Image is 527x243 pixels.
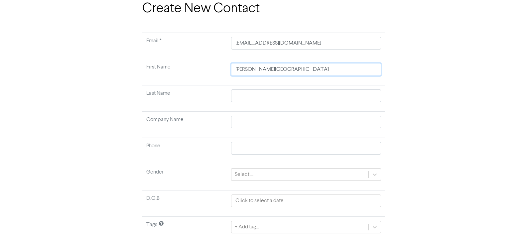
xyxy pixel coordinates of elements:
[142,190,227,217] td: D.O.B
[142,112,227,138] td: Company Name
[142,217,227,243] td: Tags
[142,85,227,112] td: Last Name
[494,211,527,243] iframe: Chat Widget
[142,59,227,85] td: First Name
[142,33,227,59] td: Required
[235,223,259,231] div: + Add tag...
[142,164,227,190] td: Gender
[235,171,253,179] div: Select ...
[142,138,227,164] td: Phone
[231,194,381,207] input: Click to select a date
[142,1,385,17] h1: Create New Contact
